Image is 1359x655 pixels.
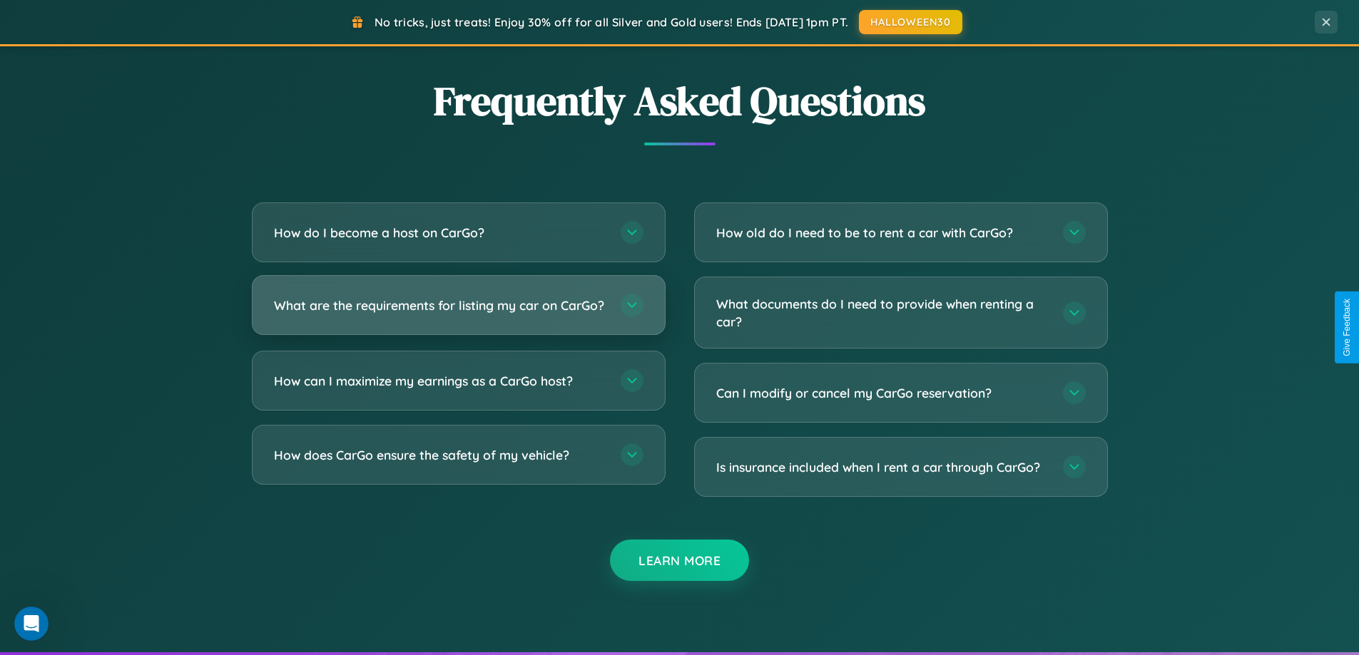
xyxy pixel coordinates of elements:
h3: What are the requirements for listing my car on CarGo? [274,296,606,314]
h3: Is insurance included when I rent a car through CarGo? [716,458,1049,476]
h3: What documents do I need to provide when renting a car? [716,295,1049,330]
h3: How does CarGo ensure the safety of my vehicle? [274,446,606,464]
span: No tricks, just treats! Enjoy 30% off for all Silver and Gold users! Ends [DATE] 1pm PT. [375,15,848,29]
button: Learn More [610,540,749,581]
h2: Frequently Asked Questions [252,73,1108,128]
iframe: Intercom live chat [14,607,49,641]
h3: How can I maximize my earnings as a CarGo host? [274,372,606,390]
h3: How do I become a host on CarGo? [274,224,606,242]
h3: How old do I need to be to rent a car with CarGo? [716,224,1049,242]
button: HALLOWEEN30 [859,10,962,34]
h3: Can I modify or cancel my CarGo reservation? [716,384,1049,402]
div: Give Feedback [1342,299,1352,356]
